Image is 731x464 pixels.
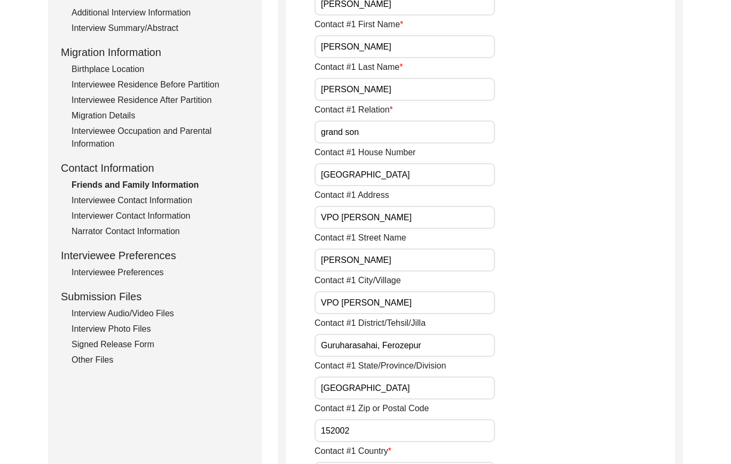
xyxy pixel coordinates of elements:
[315,317,426,330] label: Contact #1 District/Tehsil/Jilla
[72,338,249,351] div: Signed Release Form
[72,354,249,366] div: Other Files
[72,225,249,238] div: Narrator Contact Information
[315,274,401,287] label: Contact #1 City/Village
[61,44,249,60] div: Migration Information
[72,179,249,191] div: Friends and Family Information
[72,307,249,320] div: Interview Audio/Video Files
[315,61,403,74] label: Contact #1 Last Name
[72,125,249,150] div: Interviewee Occupation and Parental Information
[72,109,249,122] div: Migration Details
[315,189,389,202] label: Contact #1 Address
[315,402,429,415] label: Contact #1 Zip or Postal Code
[315,445,391,458] label: Contact #1 Country
[61,247,249,263] div: Interviewee Preferences
[72,194,249,207] div: Interviewee Contact Information
[61,160,249,176] div: Contact Information
[72,323,249,335] div: Interview Photo Files
[315,103,393,116] label: Contact #1 Relation
[72,94,249,107] div: Interviewee Residence After Partition
[72,6,249,19] div: Additional Interview Information
[72,22,249,35] div: Interview Summary/Abstract
[315,146,415,159] label: Contact #1 House Number
[315,359,446,372] label: Contact #1 State/Province/Division
[72,63,249,76] div: Birthplace Location
[72,210,249,222] div: Interviewer Contact Information
[315,18,403,31] label: Contact #1 First Name
[61,289,249,305] div: Submission Files
[72,78,249,91] div: Interviewee Residence Before Partition
[72,266,249,279] div: Interviewee Preferences
[315,231,406,244] label: Contact #1 Street Name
